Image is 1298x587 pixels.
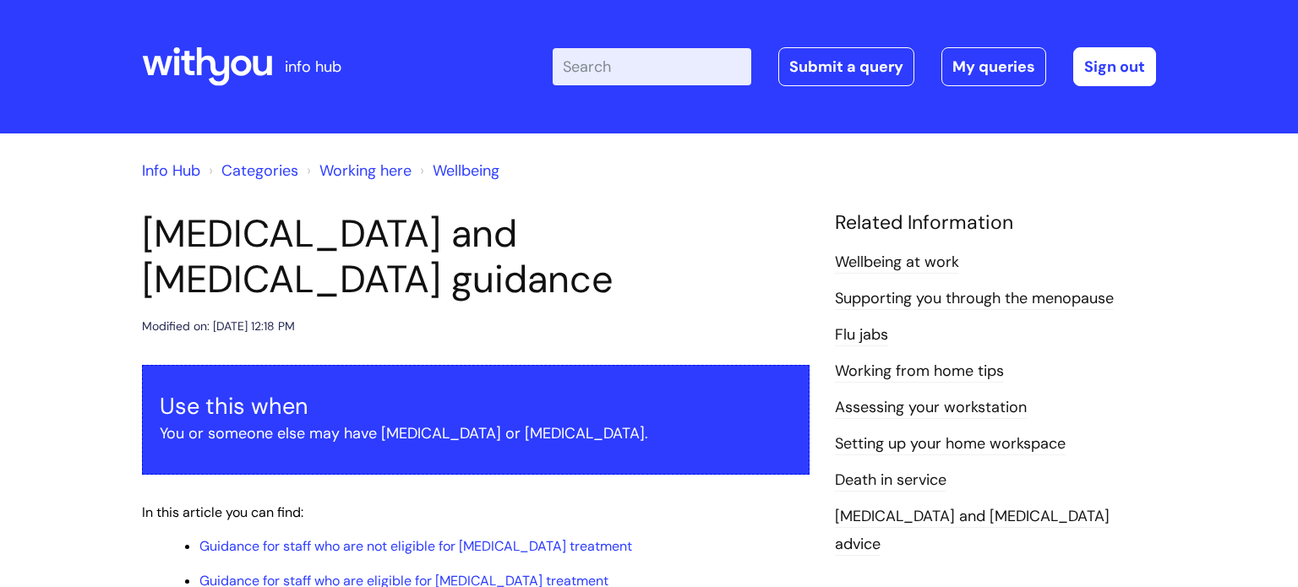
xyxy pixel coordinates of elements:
[1073,47,1156,86] a: Sign out
[319,160,412,181] a: Working here
[221,160,298,181] a: Categories
[303,157,412,184] li: Working here
[433,160,499,181] a: Wellbeing
[285,53,341,80] p: info hub
[416,157,499,184] li: Wellbeing
[142,160,200,181] a: Info Hub
[941,47,1046,86] a: My queries
[835,252,959,274] a: Wellbeing at work
[142,316,295,337] div: Modified on: [DATE] 12:18 PM
[835,397,1027,419] a: Assessing your workstation
[835,470,946,492] a: Death in service
[142,211,810,302] h1: [MEDICAL_DATA] and [MEDICAL_DATA] guidance
[835,324,888,346] a: Flu jabs
[835,361,1004,383] a: Working from home tips
[778,47,914,86] a: Submit a query
[199,537,632,555] a: Guidance for staff who are not eligible for [MEDICAL_DATA] treatment
[205,157,298,184] li: Solution home
[142,503,303,521] span: In this article you can find:
[160,420,792,447] p: You or someone else may have [MEDICAL_DATA] or [MEDICAL_DATA].
[553,48,751,85] input: Search
[835,288,1114,310] a: Supporting you through the menopause
[160,393,792,420] h3: Use this when
[835,211,1156,235] h4: Related Information
[553,47,1156,86] div: | -
[835,433,1066,455] a: Setting up your home workspace
[835,506,1110,555] a: [MEDICAL_DATA] and [MEDICAL_DATA] advice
